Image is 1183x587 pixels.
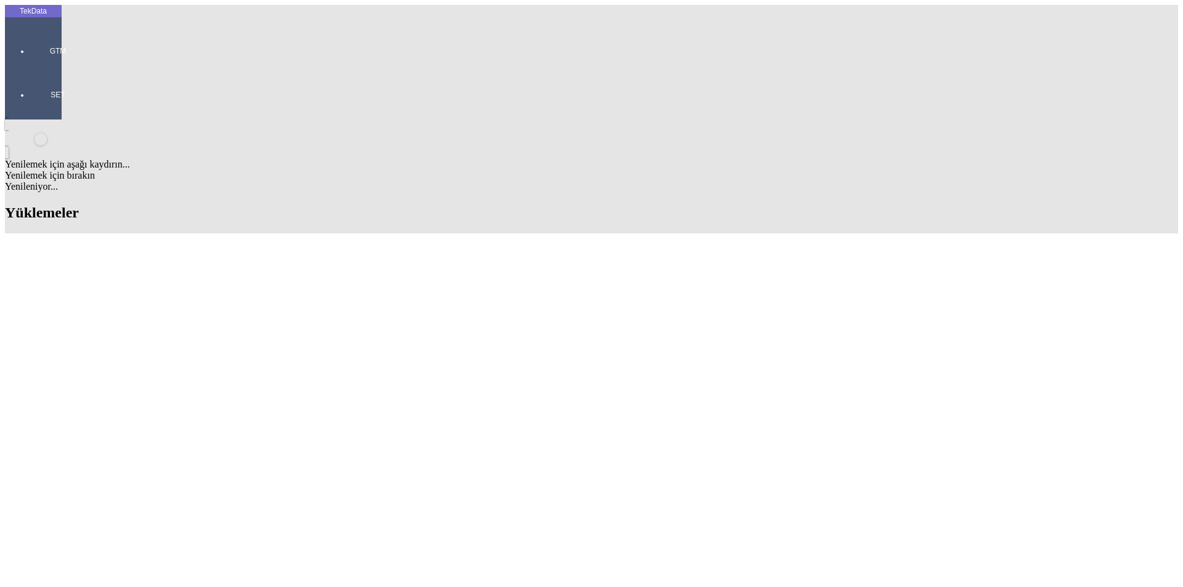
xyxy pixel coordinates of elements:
[5,6,62,16] div: TekData
[39,46,76,56] span: GTM
[5,204,1178,221] h2: Yüklemeler
[5,170,1178,181] div: Yenilemek için bırakın
[5,159,1178,170] div: Yenilemek için aşağı kaydırın...
[5,181,1178,192] div: Yenileniyor...
[39,90,76,100] span: SET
